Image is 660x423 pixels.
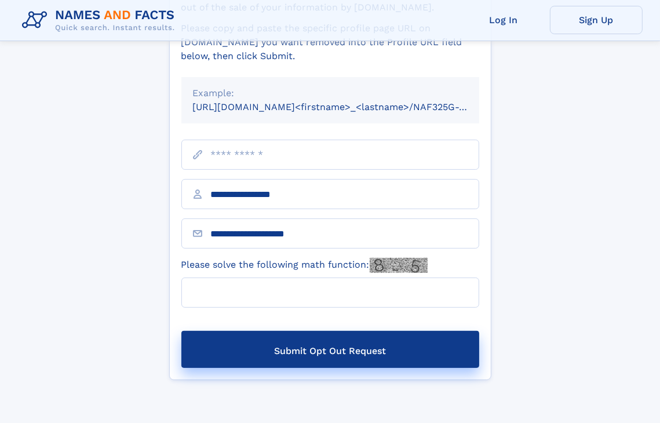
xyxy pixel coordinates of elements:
[457,6,550,34] a: Log In
[181,258,428,273] label: Please solve the following math function:
[181,21,479,63] div: Please copy and paste the specific profile page URL on [DOMAIN_NAME] you want removed into the Pr...
[17,5,184,36] img: Logo Names and Facts
[193,86,468,100] div: Example:
[193,101,501,112] small: [URL][DOMAIN_NAME]<firstname>_<lastname>/NAF325G-xxxxxxxx
[181,331,479,368] button: Submit Opt Out Request
[550,6,643,34] a: Sign Up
